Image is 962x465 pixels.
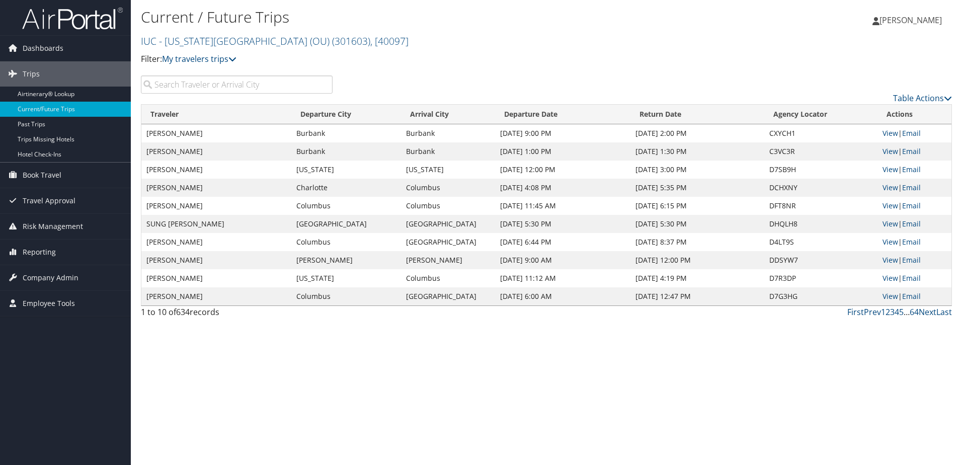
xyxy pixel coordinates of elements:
a: Email [902,165,921,174]
a: Email [902,128,921,138]
td: Burbank [291,142,400,161]
td: Columbus [291,287,400,305]
td: [US_STATE] [291,161,400,179]
a: Prev [864,306,881,318]
th: Actions [877,105,951,124]
td: [DATE] 6:00 AM [495,287,630,305]
td: [DATE] 12:47 PM [630,287,765,305]
a: Email [902,291,921,301]
td: [DATE] 9:00 AM [495,251,630,269]
td: DCHXNY [764,179,877,197]
a: Email [902,219,921,228]
td: | [877,124,951,142]
td: [DATE] 12:00 PM [630,251,765,269]
a: View [883,237,898,247]
td: [DATE] 1:30 PM [630,142,765,161]
td: [DATE] 3:00 PM [630,161,765,179]
td: [PERSON_NAME] [141,233,291,251]
td: | [877,233,951,251]
td: DDSYW7 [764,251,877,269]
span: Travel Approval [23,188,75,213]
a: My travelers trips [162,53,236,64]
span: Company Admin [23,265,78,290]
span: Risk Management [23,214,83,239]
span: Book Travel [23,163,61,188]
span: ( 301603 ) [332,34,370,48]
p: Filter: [141,53,682,66]
td: D7G3HG [764,287,877,305]
img: airportal-logo.png [22,7,123,30]
td: Burbank [401,124,495,142]
a: 2 [886,306,890,318]
td: | [877,269,951,287]
td: [DATE] 2:00 PM [630,124,765,142]
td: SUNG [PERSON_NAME] [141,215,291,233]
span: Trips [23,61,40,87]
td: C3VC3R [764,142,877,161]
td: Columbus [401,197,495,215]
a: View [883,255,898,265]
td: | [877,179,951,197]
a: View [883,183,898,192]
a: 4 [895,306,899,318]
th: Traveler: activate to sort column ascending [141,105,291,124]
a: Email [902,255,921,265]
a: [PERSON_NAME] [872,5,952,35]
span: Dashboards [23,36,63,61]
td: [DATE] 4:19 PM [630,269,765,287]
a: Email [902,237,921,247]
td: Columbus [401,269,495,287]
td: [DATE] 9:00 PM [495,124,630,142]
td: Columbus [291,197,400,215]
td: Burbank [401,142,495,161]
td: DFT8NR [764,197,877,215]
a: 64 [910,306,919,318]
td: [DATE] 8:37 PM [630,233,765,251]
td: DHQLH8 [764,215,877,233]
a: View [883,291,898,301]
a: View [883,128,898,138]
td: [US_STATE] [291,269,400,287]
td: [GEOGRAPHIC_DATA] [291,215,400,233]
a: 1 [881,306,886,318]
a: Table Actions [893,93,952,104]
td: [PERSON_NAME] [141,251,291,269]
span: … [904,306,910,318]
td: | [877,251,951,269]
td: D4LT9S [764,233,877,251]
a: First [847,306,864,318]
td: [PERSON_NAME] [141,287,291,305]
td: [GEOGRAPHIC_DATA] [401,287,495,305]
td: [DATE] 4:08 PM [495,179,630,197]
td: [DATE] 6:44 PM [495,233,630,251]
td: D7SB9H [764,161,877,179]
th: Departure City: activate to sort column ascending [291,105,400,124]
td: [DATE] 6:15 PM [630,197,765,215]
a: 5 [899,306,904,318]
td: [GEOGRAPHIC_DATA] [401,233,495,251]
td: [PERSON_NAME] [291,251,400,269]
td: [PERSON_NAME] [141,124,291,142]
td: [DATE] 5:30 PM [495,215,630,233]
a: Email [902,146,921,156]
a: View [883,165,898,174]
td: | [877,142,951,161]
span: [PERSON_NAME] [879,15,942,26]
td: Columbus [291,233,400,251]
a: Last [936,306,952,318]
h1: Current / Future Trips [141,7,682,28]
td: [DATE] 12:00 PM [495,161,630,179]
a: View [883,146,898,156]
th: Return Date: activate to sort column ascending [630,105,765,124]
a: Next [919,306,936,318]
a: View [883,219,898,228]
div: 1 to 10 of records [141,306,333,323]
td: [DATE] 5:30 PM [630,215,765,233]
td: [PERSON_NAME] [141,197,291,215]
a: 3 [890,306,895,318]
td: [PERSON_NAME] [141,161,291,179]
span: , [ 40097 ] [370,34,409,48]
td: | [877,215,951,233]
a: Email [902,201,921,210]
td: [PERSON_NAME] [141,179,291,197]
